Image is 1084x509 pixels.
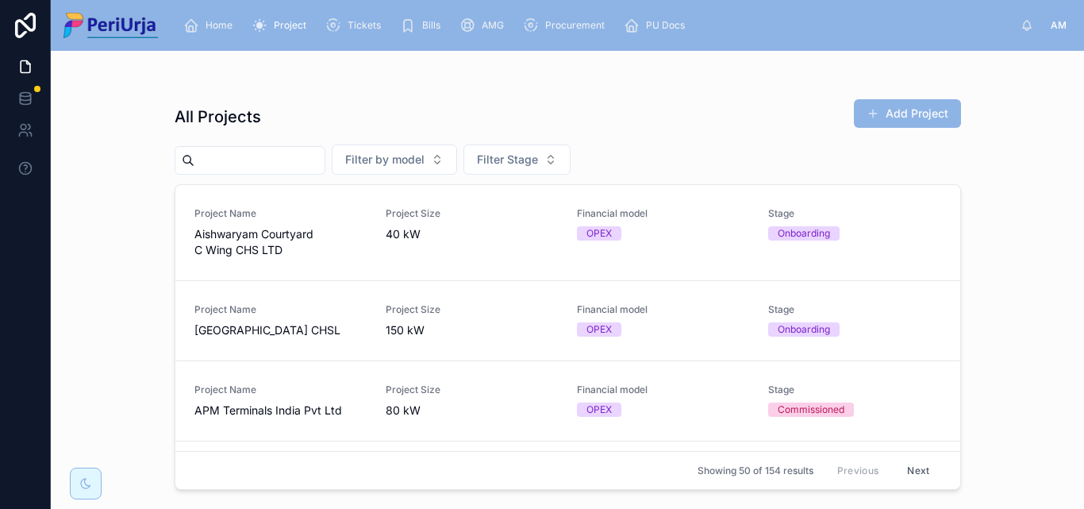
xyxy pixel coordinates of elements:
[854,99,961,128] button: Add Project
[646,19,685,32] span: PU Docs
[386,226,558,242] span: 40 kW
[619,11,696,40] a: PU Docs
[463,145,571,175] button: Select Button
[778,322,830,337] div: Onboarding
[586,226,612,241] div: OPEX
[332,145,457,175] button: Select Button
[386,207,558,220] span: Project Size
[577,303,749,316] span: Financial model
[586,322,612,337] div: OPEX
[194,322,367,338] span: [GEOGRAPHIC_DATA] CHSL
[206,19,233,32] span: Home
[175,361,960,441] a: Project NameAPM Terminals India Pvt LtdProject Size80 kWFinancial modelOPEXStageCommissioned
[348,19,381,32] span: Tickets
[194,303,367,316] span: Project Name
[194,403,367,418] span: APM Terminals India Pvt Ltd
[477,152,538,168] span: Filter Stage
[171,8,1021,43] div: scrollable content
[768,207,940,220] span: Stage
[586,403,612,417] div: OPEX
[778,403,844,417] div: Commissioned
[577,207,749,220] span: Financial model
[175,106,261,128] h1: All Projects
[422,19,440,32] span: Bills
[768,384,940,396] span: Stage
[395,11,452,40] a: Bills
[345,152,425,168] span: Filter by model
[778,226,830,241] div: Onboarding
[482,19,504,32] span: AMG
[386,403,558,418] span: 80 kW
[386,384,558,396] span: Project Size
[577,384,749,396] span: Financial model
[63,13,158,38] img: App logo
[386,303,558,316] span: Project Size
[518,11,616,40] a: Procurement
[545,19,605,32] span: Procurement
[386,322,558,338] span: 150 kW
[274,19,306,32] span: Project
[175,185,960,280] a: Project NameAishwaryam Courtyard C Wing CHS LTDProject Size40 kWFinancial modelOPEXStageOnboarding
[179,11,244,40] a: Home
[321,11,392,40] a: Tickets
[194,384,367,396] span: Project Name
[698,465,813,477] span: Showing 50 of 154 results
[175,280,960,361] a: Project Name[GEOGRAPHIC_DATA] CHSLProject Size150 kWFinancial modelOPEXStageOnboarding
[896,458,940,483] button: Next
[1051,19,1067,32] span: AM
[455,11,515,40] a: AMG
[247,11,317,40] a: Project
[194,226,367,258] span: Aishwaryam Courtyard C Wing CHS LTD
[194,207,367,220] span: Project Name
[768,303,940,316] span: Stage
